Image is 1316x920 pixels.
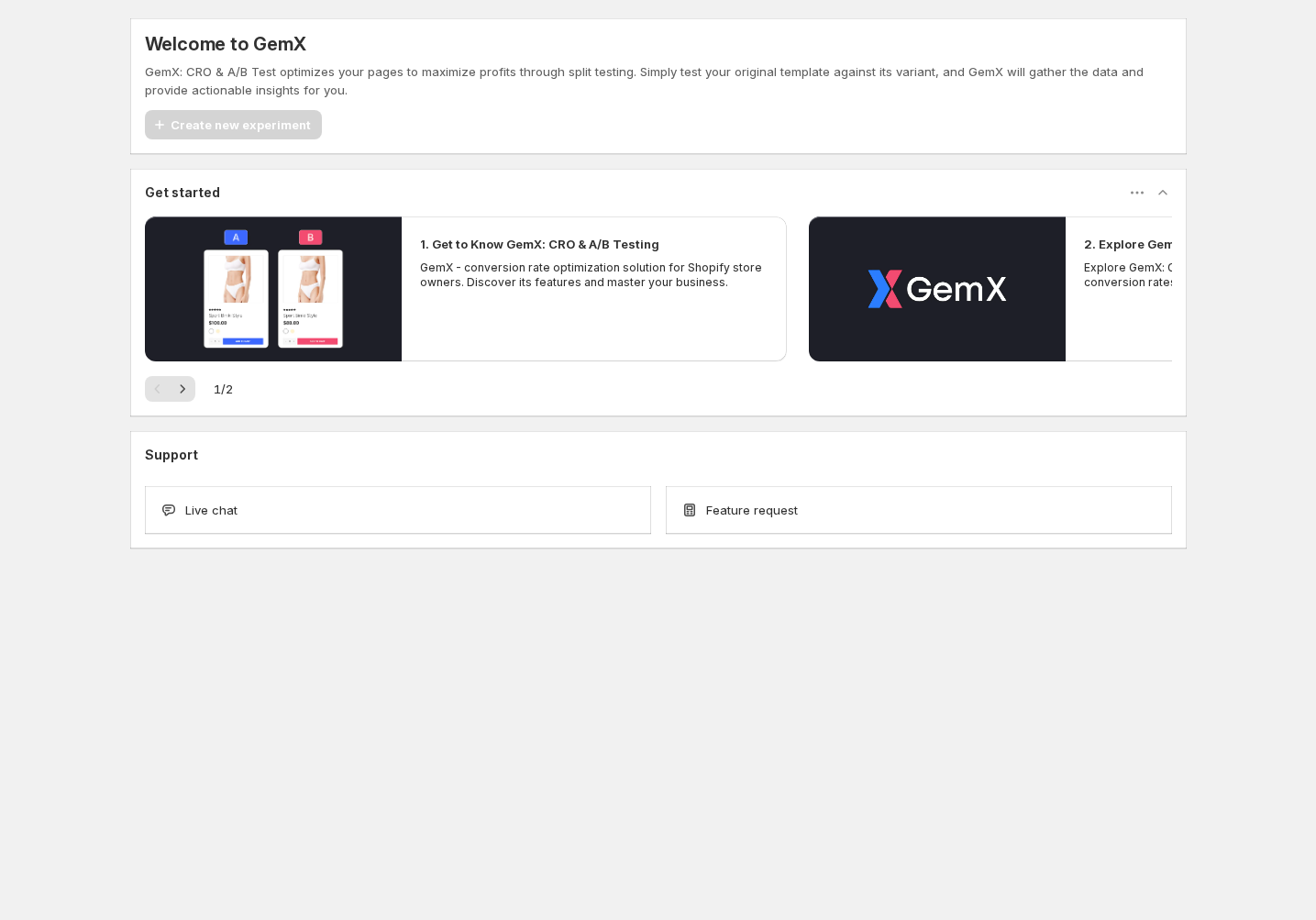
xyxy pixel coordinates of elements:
h3: Get started [145,183,220,202]
h2: 1. Get to Know GemX: CRO & A/B Testing [420,235,659,253]
button: Next [170,376,195,402]
nav: Pagination [145,376,195,402]
span: Feature request [706,501,798,519]
p: GemX: CRO & A/B Test optimizes your pages to maximize profits through split testing. Simply test ... [145,62,1172,99]
button: Play video [145,216,402,361]
h3: Support [145,446,198,464]
span: 1 / 2 [214,380,233,398]
button: Play video [809,216,1066,361]
p: GemX - conversion rate optimization solution for Shopify store owners. Discover its features and ... [420,260,769,290]
span: Live chat [185,501,238,519]
h5: Welcome to GemX [145,33,306,55]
